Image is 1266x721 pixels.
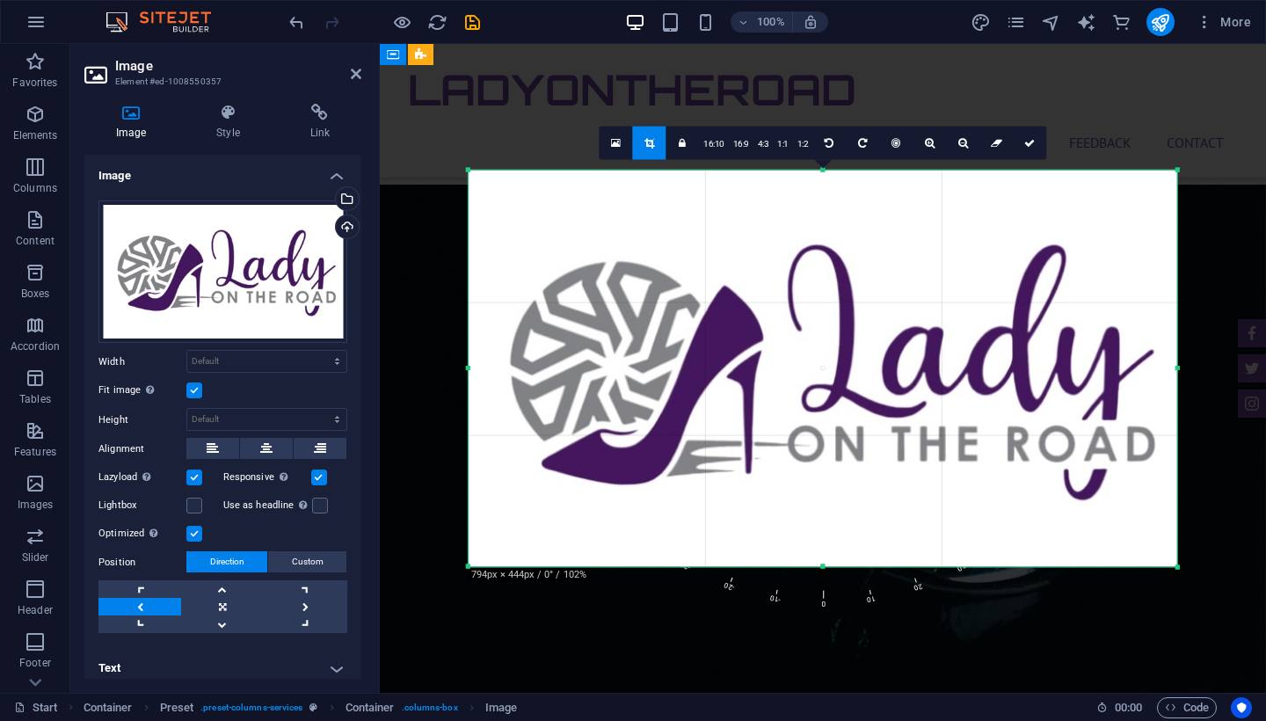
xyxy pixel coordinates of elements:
[971,12,991,33] i: Design (Ctrl+Alt+Y)
[19,392,51,406] p: Tables
[846,127,879,160] a: Rotate right 90°
[21,287,50,301] p: Boxes
[632,127,666,160] a: Crop mode
[773,127,793,161] a: 1:1
[1041,12,1061,33] i: Navigator
[16,234,55,248] p: Content
[1006,12,1026,33] i: Pages (Ctrl+Alt+S)
[210,551,244,572] span: Direction
[729,127,753,161] a: 16:9
[101,11,233,33] img: Editor Logo
[1157,697,1217,718] button: Code
[666,127,699,160] a: Keep aspect ratio
[98,523,186,544] label: Optimized
[98,380,186,401] label: Fit image
[223,467,311,488] label: Responsive
[427,12,447,33] i: Reload page
[98,415,186,425] label: Height
[84,647,361,689] h4: Text
[812,127,846,160] a: Rotate left 90°
[22,550,49,564] p: Slider
[814,327,834,611] span: 0
[1146,8,1175,36] button: publish
[599,127,632,160] a: Select files from the file manager, stock photos, or upload file(s)
[98,495,186,516] label: Lightbox
[1076,11,1097,33] button: text_generator
[286,11,307,33] button: undo
[98,467,186,488] label: Lazyload
[1041,11,1062,33] button: navigator
[1189,8,1258,36] button: More
[13,181,57,195] p: Columns
[699,127,729,161] a: 16:10
[462,11,483,33] button: save
[19,656,51,670] p: Footer
[971,11,992,33] button: design
[98,552,186,573] label: Position
[1150,12,1170,33] i: Publish
[1013,127,1046,160] a: Confirm
[223,495,312,516] label: Use as headline
[14,697,58,718] a: Click to cancel selection. Double-click to open Pages
[279,104,361,141] h4: Link
[1127,701,1130,714] span: :
[803,14,819,30] i: On resize automatically adjust zoom level to fit chosen device.
[18,498,54,512] p: Images
[485,697,517,718] span: Click to select. Double-click to edit
[391,11,412,33] button: Click here to leave preview mode and continue editing
[879,127,913,160] a: Center
[1196,13,1251,31] span: More
[1006,11,1027,33] button: pages
[1111,12,1131,33] i: Commerce
[793,127,813,161] a: 1:2
[757,11,785,33] h6: 100%
[186,551,267,572] button: Direction
[18,603,53,617] p: Header
[731,11,793,33] button: 100%
[185,104,278,141] h4: Style
[292,551,324,572] span: Custom
[11,339,60,353] p: Accordion
[98,357,186,367] label: Width
[1111,11,1132,33] button: commerce
[12,76,57,90] p: Favorites
[84,697,518,718] nav: breadcrumb
[98,200,347,344] div: d5a4020e01271e5a67887501c6208713-Photoroom2-1fhOlL8udjxQXN48yi5U_A.jpg
[14,445,56,459] p: Features
[1115,697,1142,718] span: 00 00
[468,567,590,581] div: 794px × 444px / 0° / 102%
[946,127,979,160] a: Zoom out
[160,697,194,718] span: Click to select. Double-click to edit
[84,697,133,718] span: Click to select. Double-click to edit
[1165,697,1209,718] span: Code
[753,127,774,161] a: 4:3
[287,12,307,33] i: Undo: Change image alignment (Ctrl+Z)
[268,551,346,572] button: Custom
[1231,697,1252,718] button: Usercentrics
[115,58,361,74] h2: Image
[13,128,58,142] p: Elements
[346,697,395,718] span: Click to select. Double-click to edit
[402,697,458,718] span: . columns-box
[913,127,946,160] a: Zoom in
[309,703,317,712] i: This element is a customizable preset
[98,439,186,460] label: Alignment
[200,697,302,718] span: . preset-columns-services
[979,127,1013,160] a: Reset
[462,12,483,33] i: Save (Ctrl+S)
[115,74,326,90] h3: Element #ed-1008550357
[1076,12,1096,33] i: AI Writer
[84,155,361,186] h4: Image
[426,11,447,33] button: reload
[84,104,185,141] h4: Image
